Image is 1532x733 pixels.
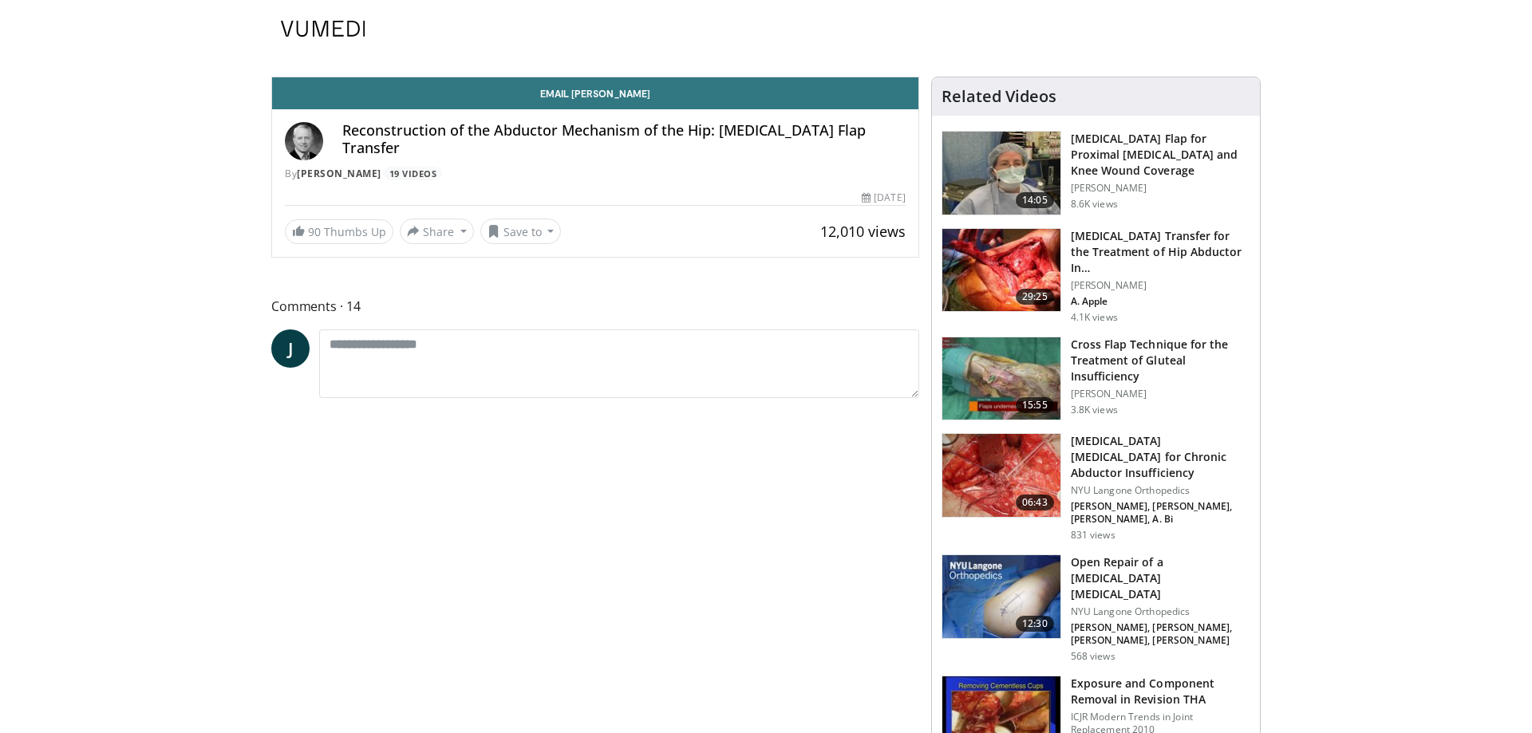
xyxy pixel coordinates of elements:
span: 15:55 [1016,397,1054,413]
img: 2ca5427e-1b93-4b5f-82c9-8126d07221bb.150x105_q85_crop-smart_upscale.jpg [942,229,1060,312]
img: d1dfe702-5175-4dfd-a1bf-6dd684806068.jpg.150x105_q85_crop-smart_upscale.jpg [942,434,1060,517]
h4: Related Videos [942,87,1056,106]
p: 831 views [1071,529,1115,542]
span: 90 [308,224,321,239]
p: 8.6K views [1071,198,1118,211]
h4: Reconstruction of the Abductor Mechanism of the Hip: [MEDICAL_DATA] Flap Transfer [342,122,906,156]
div: By [285,167,906,181]
h3: Exposure and Component Removal in Revision THA [1071,676,1250,707]
h3: Cross Flap Technique for the Treatment of Gluteal Insufficiency [1071,337,1250,384]
a: 29:25 [MEDICAL_DATA] Transfer for the Treatment of Hip Abductor In… [PERSON_NAME] A. Apple 4.1K v... [942,228,1250,324]
img: VuMedi Logo [281,21,365,37]
h3: [MEDICAL_DATA] Flap for Proximal [MEDICAL_DATA] and Knee Wound Coverage [1071,131,1250,179]
img: ff9fe55b-16b8-4817-a884-80761bfcf857.150x105_q85_crop-smart_upscale.jpg [942,132,1060,215]
img: 7ed8f145-47a8-416c-abe9-cc8e7d6a223e.jpg.150x105_q85_crop-smart_upscale.jpg [942,555,1060,638]
a: [PERSON_NAME] [297,167,381,180]
a: 19 Videos [384,167,442,180]
p: 568 views [1071,650,1115,663]
p: NYU Langone Orthopedics [1071,605,1250,618]
span: 12:30 [1016,616,1054,632]
p: [PERSON_NAME] [1071,279,1250,292]
img: 303479_0003_1.png.150x105_q85_crop-smart_upscale.jpg [942,337,1060,420]
p: Andrew Apple [1071,295,1250,308]
button: Share [400,219,474,244]
h3: Gluteus Maximus Muscle Transfer for the Treatment of Hip Abductor Insufficiency [1071,228,1250,276]
span: 29:25 [1016,289,1054,305]
p: Guillem Lomas [1071,500,1250,526]
p: 3.8K views [1071,404,1118,416]
p: NYU Langone Orthopedics [1071,484,1250,497]
a: 90 Thumbs Up [285,219,393,244]
a: 14:05 [MEDICAL_DATA] Flap for Proximal [MEDICAL_DATA] and Knee Wound Coverage [PERSON_NAME] 8.6K ... [942,131,1250,215]
span: Comments 14 [271,296,919,317]
button: Save to [480,219,562,244]
p: [PERSON_NAME] [1071,182,1250,195]
p: 4.1K views [1071,311,1118,324]
p: Guillem Lomas [1071,621,1250,647]
a: Email [PERSON_NAME] [272,77,918,109]
h3: Open Repair of a [MEDICAL_DATA] [MEDICAL_DATA] [1071,554,1250,602]
span: 12,010 views [820,222,906,241]
span: 14:05 [1016,192,1054,208]
a: 06:43 [MEDICAL_DATA] [MEDICAL_DATA] for Chronic Abductor Insufficiency NYU Langone Orthopedics [P... [942,433,1250,542]
h3: [MEDICAL_DATA] [MEDICAL_DATA] for Chronic Abductor Insufficiency [1071,433,1250,481]
p: [PERSON_NAME] [1071,388,1250,400]
span: 06:43 [1016,495,1054,510]
div: [DATE] [862,191,905,205]
a: 12:30 Open Repair of a [MEDICAL_DATA] [MEDICAL_DATA] NYU Langone Orthopedics [PERSON_NAME], [PERS... [942,554,1250,663]
a: 15:55 Cross Flap Technique for the Treatment of Gluteal Insufficiency [PERSON_NAME] 3.8K views [942,337,1250,421]
img: Avatar [285,122,323,160]
a: J [271,329,310,368]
